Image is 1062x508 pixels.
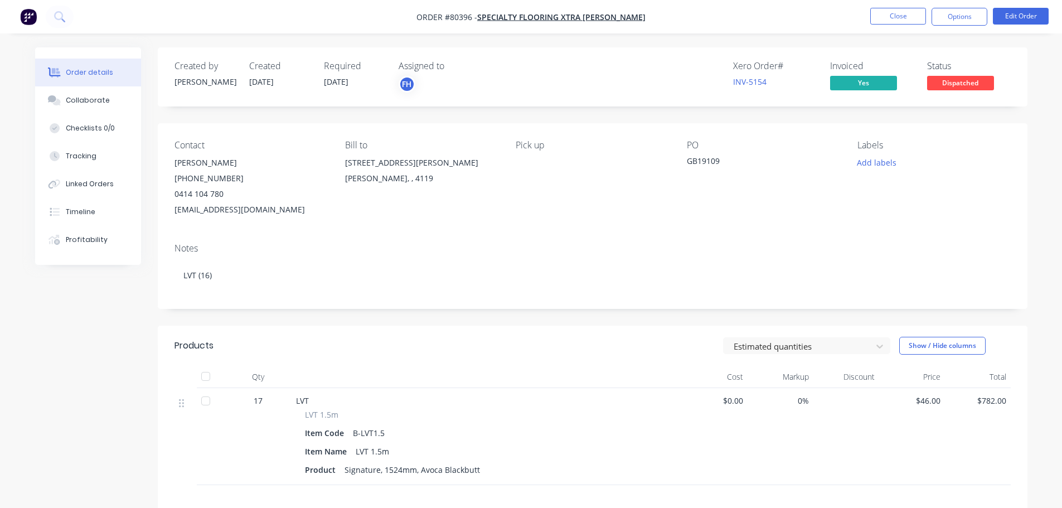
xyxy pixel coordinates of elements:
[813,366,879,388] div: Discount
[296,395,309,406] span: LVT
[884,395,940,407] span: $46.00
[416,12,477,22] span: Order #80396 -
[35,170,141,198] button: Linked Orders
[686,395,743,407] span: $0.00
[345,171,498,186] div: [PERSON_NAME], , 4119
[35,86,141,114] button: Collaborate
[733,61,817,71] div: Xero Order #
[305,443,351,459] div: Item Name
[174,155,327,217] div: [PERSON_NAME][PHONE_NUMBER]0414 104 780[EMAIL_ADDRESS][DOMAIN_NAME]
[399,61,510,71] div: Assigned to
[477,12,646,22] a: Specialty Flooring Xtra [PERSON_NAME]
[35,59,141,86] button: Order details
[174,61,236,71] div: Created by
[66,235,108,245] div: Profitability
[66,207,95,217] div: Timeline
[66,179,114,189] div: Linked Orders
[687,140,840,151] div: PO
[351,443,394,459] div: LVT 1.5m
[870,8,926,25] button: Close
[174,171,327,186] div: [PHONE_NUMBER]
[35,198,141,226] button: Timeline
[174,243,1011,254] div: Notes
[174,186,327,202] div: 0414 104 780
[830,61,914,71] div: Invoiced
[927,76,994,93] button: Dispatched
[20,8,37,25] img: Factory
[35,142,141,170] button: Tracking
[174,76,236,88] div: [PERSON_NAME]
[348,425,389,441] div: B-LVT1.5
[174,339,214,352] div: Products
[899,337,986,355] button: Show / Hide columns
[682,366,748,388] div: Cost
[305,409,338,420] span: LVT 1.5m
[687,155,826,171] div: GB19109
[35,226,141,254] button: Profitability
[879,366,945,388] div: Price
[66,67,113,78] div: Order details
[305,462,340,478] div: Product
[927,76,994,90] span: Dispatched
[830,76,897,90] span: Yes
[399,76,415,93] button: FH
[225,366,292,388] div: Qty
[174,155,327,171] div: [PERSON_NAME]
[927,61,1011,71] div: Status
[324,76,348,87] span: [DATE]
[340,462,484,478] div: Signature, 1524mm, Avoca Blackbutt
[345,155,498,191] div: [STREET_ADDRESS][PERSON_NAME][PERSON_NAME], , 4119
[174,202,327,217] div: [EMAIL_ADDRESS][DOMAIN_NAME]
[516,140,668,151] div: Pick up
[66,151,96,161] div: Tracking
[174,140,327,151] div: Contact
[35,114,141,142] button: Checklists 0/0
[305,425,348,441] div: Item Code
[249,61,311,71] div: Created
[748,366,813,388] div: Markup
[932,8,987,26] button: Options
[733,76,767,87] a: INV-5154
[324,61,385,71] div: Required
[851,155,903,170] button: Add labels
[66,95,110,105] div: Collaborate
[949,395,1006,407] span: $782.00
[66,123,115,133] div: Checklists 0/0
[254,395,263,407] span: 17
[993,8,1049,25] button: Edit Order
[857,140,1010,151] div: Labels
[345,140,498,151] div: Bill to
[174,258,1011,292] div: LVT (16)
[249,76,274,87] span: [DATE]
[945,366,1011,388] div: Total
[752,395,809,407] span: 0%
[345,155,498,171] div: [STREET_ADDRESS][PERSON_NAME]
